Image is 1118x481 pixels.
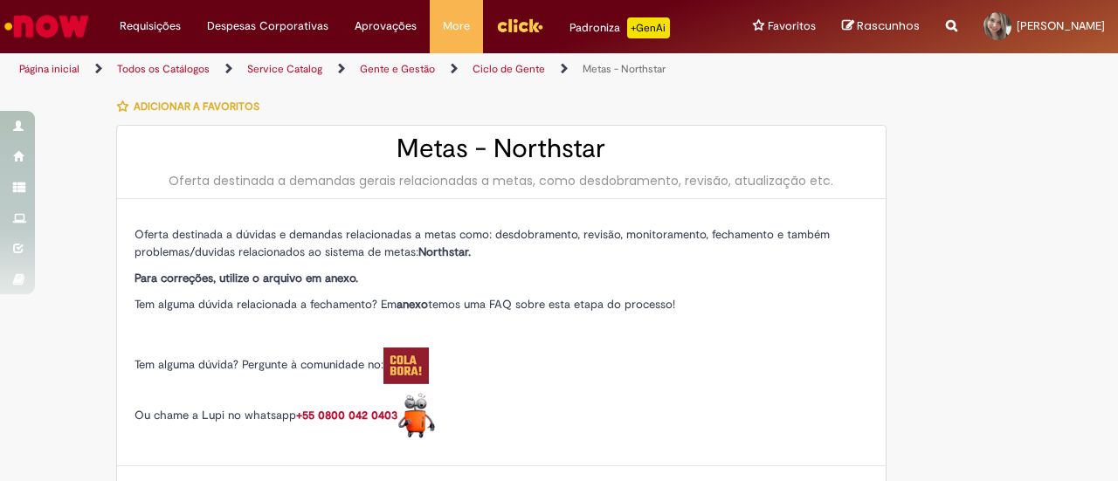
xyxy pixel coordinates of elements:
strong: anexo [397,297,428,312]
span: Oferta destinada a dúvidas e demandas relacionadas a metas como: desdobramento, revisão, monitora... [135,227,830,259]
span: Favoritos [768,17,816,35]
span: Requisições [120,17,181,35]
img: Lupi%20logo.pngx [397,393,436,439]
strong: Northstar. [418,244,471,259]
img: Colabora%20logo.pngx [383,347,429,384]
span: Despesas Corporativas [207,17,328,35]
a: +55 0800 042 0403 [296,408,436,423]
a: Service Catalog [247,62,322,76]
div: Oferta destinada a demandas gerais relacionadas a metas, como desdobramento, revisão, atualização... [135,172,868,189]
ul: Trilhas de página [13,53,732,86]
p: +GenAi [627,17,670,38]
img: click_logo_yellow_360x200.png [496,12,543,38]
strong: Para correções, utilize o arquivo em anexo. [135,271,358,285]
button: Adicionar a Favoritos [116,88,269,125]
span: Ou chame a Lupi no whatsapp [135,408,436,423]
span: Adicionar a Favoritos [134,100,259,113]
span: More [443,17,470,35]
span: Aprovações [355,17,417,35]
a: Todos os Catálogos [117,62,210,76]
img: ServiceNow [2,9,92,44]
a: Metas - Northstar [583,62,666,76]
span: [PERSON_NAME] [1017,18,1105,33]
div: Padroniza [569,17,670,38]
a: Página inicial [19,62,79,76]
a: Gente e Gestão [360,62,435,76]
span: Tem alguma dúvida? Pergunte à comunidade no: [135,357,429,372]
a: Colabora [383,357,429,372]
span: Tem alguma dúvida relacionada a fechamento? Em temos uma FAQ sobre esta etapa do processo! [135,297,675,312]
a: Rascunhos [842,18,920,35]
h2: Metas - Northstar [135,134,868,163]
span: Rascunhos [857,17,920,34]
a: Ciclo de Gente [473,62,545,76]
